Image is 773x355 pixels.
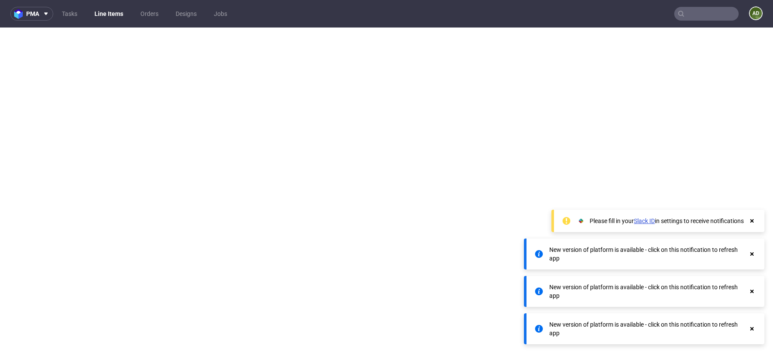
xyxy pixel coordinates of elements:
figcaption: ad [750,7,762,19]
a: Slack ID [634,217,655,224]
button: pma [10,7,53,21]
div: New version of platform is available - click on this notification to refresh app [549,283,748,300]
div: Please fill in your in settings to receive notifications [590,217,744,225]
img: logo [14,9,26,19]
a: Jobs [209,7,232,21]
div: New version of platform is available - click on this notification to refresh app [549,245,748,263]
span: pma [26,11,39,17]
a: Designs [170,7,202,21]
img: Slack [577,217,585,225]
div: New version of platform is available - click on this notification to refresh app [549,320,748,337]
a: Line Items [89,7,128,21]
a: Orders [135,7,164,21]
a: Tasks [57,7,82,21]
